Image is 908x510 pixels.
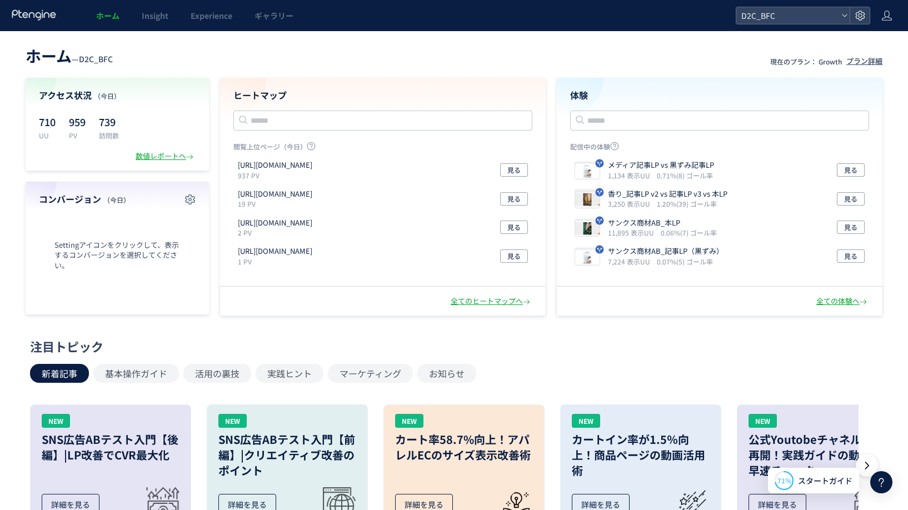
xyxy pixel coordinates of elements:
span: D2C_BFC [738,7,837,24]
button: お知らせ [417,364,476,383]
div: 全ての体験へ [816,296,869,307]
span: 見る [507,221,521,234]
span: 見る [844,192,857,206]
img: e2c55889a856c7b9cf816d2d41d996cf1755130331281.jpeg [575,163,600,179]
h3: 公式Youtobeチャネル 再開！実践ガイドの動画を 早速チェック [749,432,886,478]
p: 959 [69,113,86,131]
i: 1.20%(39) ゴール率 [657,199,717,208]
p: 訪問数 [99,131,119,140]
button: 見る [837,249,865,263]
p: 19 PV [238,199,317,208]
button: 実践ヒント [256,364,323,383]
div: 全てのヒートマップへ [451,296,532,307]
div: NEW [395,414,423,428]
i: 0.71%(8) ゴール率 [657,171,713,180]
span: 見る [844,221,857,234]
i: 11,895 表示UU [608,228,658,237]
p: https://store.borderfree-official.com/lp/cv_upsell [238,189,312,199]
span: スタートガイド [798,475,852,487]
div: NEW [42,414,70,428]
p: https://store.borderfree-official.com/lp/complete [238,218,312,228]
button: 活用の裏技 [183,364,251,383]
div: NEW [572,414,600,428]
button: 見る [500,249,528,263]
p: https://store.borderfree-official.com/lp [238,160,312,171]
p: サンクス商材AB_記事LP（黒ずみ） [608,246,724,257]
p: メディア記事LP vs 黒ずみ記事LP [608,160,714,171]
p: https://store.borderfree-official.com/lp/new [238,246,312,257]
span: 見る [507,192,521,206]
div: 数値レポートへ [136,151,196,162]
span: 見る [507,163,521,177]
h3: SNS広告ABテスト入門【後編】|LP改善でCVR最大化 [42,432,179,463]
span: Insight [142,10,168,21]
i: 0.07%(5) ゴール率 [657,257,713,266]
p: 710 [39,113,56,131]
p: 配信中の体験 [570,142,869,156]
span: Settingアイコンをクリックして、表示するコンバージョンを選択してください。 [39,240,196,271]
button: 新着記事 [30,364,89,383]
p: サンクス商材AB_本LP [608,218,712,228]
h3: カートイン率が1.5％向上！商品ページの動画活用術 [572,432,710,478]
div: NEW [218,414,247,428]
div: プラン詳細 [846,56,882,67]
span: （今日） [94,91,121,101]
span: 見る [844,249,857,263]
button: 見る [837,192,865,206]
span: ギャラリー [255,10,293,21]
span: 71% [777,476,791,485]
span: 見る [844,163,857,177]
h3: SNS広告ABテスト入門【前編】|クリエイティブ改善のポイント [218,432,356,478]
p: PV [69,131,86,140]
h4: コンバージョン [39,193,196,206]
button: 見る [837,163,865,177]
span: 見る [507,249,521,263]
span: （今日） [103,195,130,204]
p: UU [39,131,56,140]
h4: アクセス状況 [39,89,196,102]
h3: カート率58.7%向上！アパレルECのサイズ表示改善術 [395,432,533,463]
span: ホーム [26,44,72,67]
i: 1,134 表示UU [608,171,655,180]
div: 注目トピック [30,338,872,355]
span: ホーム [96,10,119,21]
p: 閲覧上位ページ（今日） [233,142,532,156]
button: 見る [837,221,865,234]
h4: 体験 [570,89,869,102]
button: 見る [500,163,528,177]
button: マーケティング [328,364,413,383]
i: 7,224 表示UU [608,257,655,266]
button: 基本操作ガイド [93,364,179,383]
p: 現在のプラン： Growth [770,57,842,66]
p: 2 PV [238,228,317,237]
p: 1 PV [238,257,317,266]
div: — [26,44,113,67]
h4: ヒートマップ [233,89,532,102]
div: NEW [749,414,777,428]
i: 0.06%(7) ゴール率 [661,228,717,237]
p: 937 PV [238,171,317,180]
button: 見る [500,221,528,234]
span: D2C_BFC [79,53,113,64]
button: 見る [500,192,528,206]
p: 739 [99,113,119,131]
span: Experience [191,10,232,21]
img: e7a32cc4605f7f8e3544ca6ebf98717d1754662716457.jpeg [575,192,600,208]
i: 3,250 表示UU [608,199,655,208]
img: b3fa1a4ec9b62124db06f361b10a03521754389281258.jpeg [575,221,600,236]
img: 6d09e25106bc99f3b43e9942e670a9e81754389175558.jpeg [575,249,600,265]
p: 香り_記事LP v2 vs 記事LP v3 vs 本LP [608,189,727,199]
